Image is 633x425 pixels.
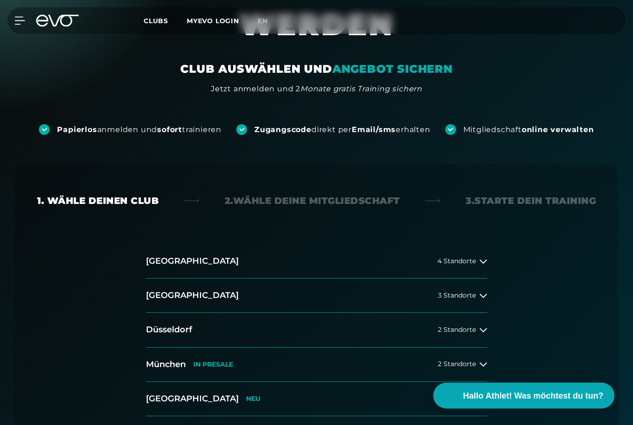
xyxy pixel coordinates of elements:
button: [GEOGRAPHIC_DATA]4 Standorte [146,245,487,279]
strong: online verwalten [522,126,594,134]
strong: sofort [157,126,182,134]
strong: Zugangscode [254,126,311,134]
span: Clubs [144,17,168,25]
div: Jetzt anmelden und 2 [211,84,422,95]
a: Clubs [144,16,187,25]
button: [GEOGRAPHIC_DATA]NEU1 Standort [146,382,487,417]
button: MünchenIN PRESALE2 Standorte [146,348,487,382]
a: MYEVO LOGIN [187,17,239,25]
div: 1. Wähle deinen Club [37,195,158,208]
h2: [GEOGRAPHIC_DATA] [146,290,239,302]
h2: [GEOGRAPHIC_DATA] [146,393,239,405]
h2: [GEOGRAPHIC_DATA] [146,256,239,267]
span: Hallo Athlet! Was möchtest du tun? [463,390,603,402]
span: 2 Standorte [438,327,476,334]
button: Hallo Athlet! Was möchtest du tun? [433,383,614,409]
span: en [258,17,268,25]
strong: Papierlos [57,126,97,134]
div: direkt per erhalten [254,125,430,135]
h2: Düsseldorf [146,324,192,336]
span: 4 Standorte [437,258,476,265]
div: 3. Starte dein Training [466,195,596,208]
strong: Email/sms [352,126,396,134]
p: NEU [246,395,260,403]
div: CLUB AUSWÄHLEN UND [180,62,452,77]
span: 3 Standorte [438,292,476,299]
h2: München [146,359,186,371]
div: 2. Wähle deine Mitgliedschaft [225,195,400,208]
em: ANGEBOT SICHERN [332,63,453,76]
span: 2 Standorte [438,361,476,368]
button: Düsseldorf2 Standorte [146,313,487,348]
em: Monate gratis Training sichern [300,85,422,94]
button: [GEOGRAPHIC_DATA]3 Standorte [146,279,487,313]
div: Mitgliedschaft [463,125,594,135]
p: IN PRESALE [193,361,233,369]
div: anmelden und trainieren [57,125,222,135]
a: en [258,16,279,26]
